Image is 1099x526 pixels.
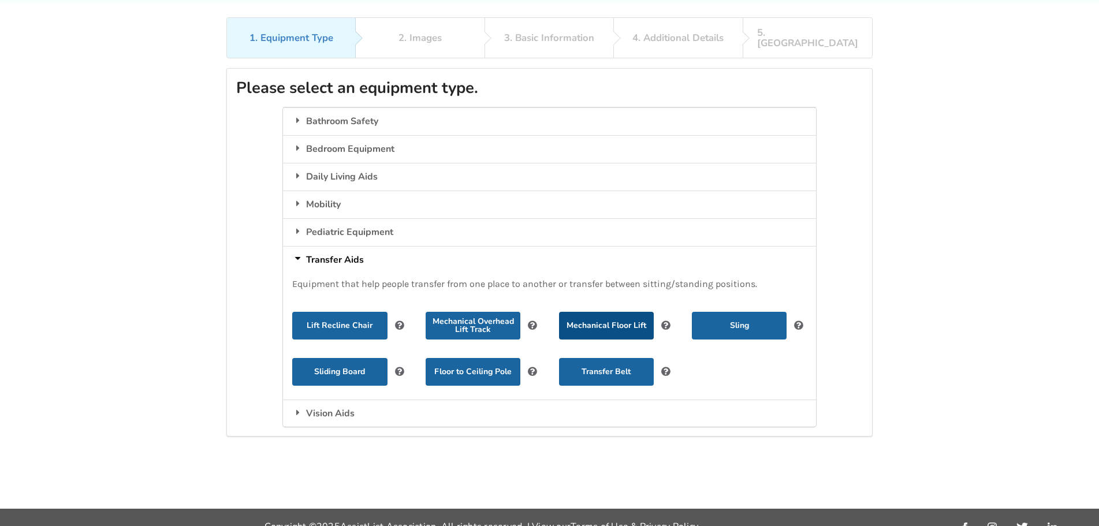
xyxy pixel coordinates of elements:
button: Transfer Belt [559,358,654,386]
div: Bathroom Safety [283,107,815,135]
div: 1. Equipment Type [249,33,333,43]
h2: Please select an equipment type. [236,78,863,98]
div: Bedroom Equipment [283,135,815,163]
div: Daily Living Aids [283,163,815,191]
button: Mechanical Overhead Lift Track [426,312,520,340]
button: Lift Recline Chair [292,312,387,340]
div: Pediatric Equipment [283,218,815,246]
button: Floor to Ceiling Pole [426,358,520,386]
button: Sling [692,312,787,340]
div: Transfer Aids [283,246,815,274]
button: Sliding Board [292,358,387,386]
div: Mobility [283,191,815,218]
div: Vision Aids [283,400,815,427]
button: Mechanical Floor Lift [559,312,654,340]
span: Equipment that help people transfer from one place to another or transfer between sitting/standin... [292,278,757,289]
